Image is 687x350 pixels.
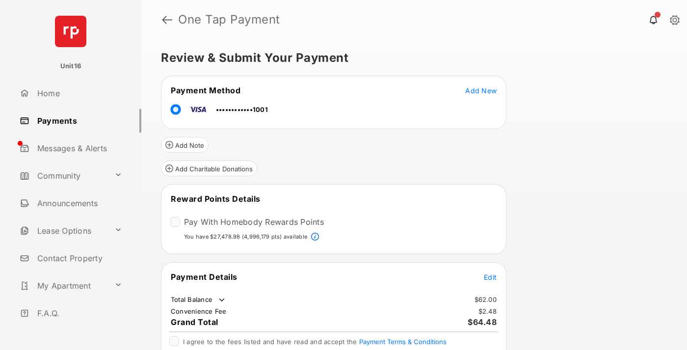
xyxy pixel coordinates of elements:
span: Payment Method [171,85,240,95]
a: My Apartment [16,274,110,297]
a: Announcements [16,191,141,215]
span: Reward Points Details [171,194,261,204]
a: Home [16,81,141,105]
p: Unit16 [60,61,81,71]
button: Edit [484,272,497,282]
p: You have $27,478.98 (4,996,179 pts) available [184,233,307,241]
a: Community [16,164,110,188]
button: Add New [465,85,497,95]
span: I agree to the fees listed and have read and accept the [183,338,447,346]
label: Pay With Homebody Rewards Points [184,217,324,227]
td: Total Balance [170,295,227,305]
img: svg+xml;base64,PHN2ZyB4bWxucz0iaHR0cDovL3d3dy53My5vcmcvMjAwMC9zdmciIHdpZHRoPSI2NCIgaGVpZ2h0PSI2NC... [55,16,86,47]
h5: Review & Submit Your Payment [161,52,660,64]
span: Edit [484,273,497,281]
button: I agree to the fees listed and have read and accept the [359,338,447,346]
td: $2.48 [478,307,497,316]
strong: One Tap Payment [178,14,280,26]
a: Messages & Alerts [16,136,141,160]
span: Payment Details [171,272,238,282]
td: $62.00 [474,295,498,304]
span: Grand Total [171,317,218,327]
button: Add Note [161,137,209,153]
button: Add Charitable Donations [161,161,257,176]
span: $64.48 [468,317,497,327]
td: Convenience Fee [170,307,227,316]
a: F.A.Q. [16,301,141,325]
a: Lease Options [16,219,110,242]
span: ••••••••••••1001 [216,106,268,113]
a: Payments [16,109,141,133]
span: Add New [465,86,497,95]
a: Contact Property [16,246,141,270]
